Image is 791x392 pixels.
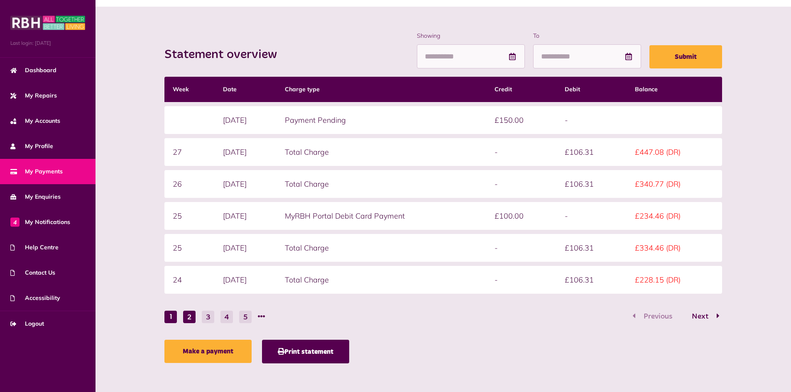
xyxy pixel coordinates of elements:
[486,106,556,134] td: £150.00
[164,170,215,198] td: 26
[277,202,486,230] td: MyRBH Portal Debit Card Payment
[486,138,556,166] td: -
[164,340,252,363] a: Make a payment
[417,32,525,40] label: Showing
[215,170,277,198] td: [DATE]
[277,266,486,294] td: Total Charge
[686,313,715,320] span: Next
[10,167,63,176] span: My Payments
[649,45,722,68] button: Submit
[164,47,285,62] h2: Statement overview
[262,340,349,363] button: Print statement
[183,311,196,323] button: Go to page 2
[220,311,233,323] button: Go to page 4
[10,39,85,47] span: Last login: [DATE]
[164,138,215,166] td: 27
[277,138,486,166] td: Total Charge
[556,234,627,262] td: £106.31
[627,266,722,294] td: £228.15 (DR)
[10,192,61,201] span: My Enquiries
[486,266,556,294] td: -
[627,202,722,230] td: £234.46 (DR)
[10,66,56,75] span: Dashboard
[215,234,277,262] td: [DATE]
[627,170,722,198] td: £340.77 (DR)
[683,311,722,323] button: Go to page 2
[10,268,55,277] span: Contact Us
[627,138,722,166] td: £447.08 (DR)
[10,15,85,31] img: MyRBH
[556,202,627,230] td: -
[164,202,215,230] td: 25
[10,91,57,100] span: My Repairs
[556,77,627,102] th: Debit
[486,170,556,198] td: -
[486,202,556,230] td: £100.00
[164,234,215,262] td: 25
[556,170,627,198] td: £106.31
[215,138,277,166] td: [DATE]
[10,294,60,302] span: Accessibility
[277,234,486,262] td: Total Charge
[10,319,44,328] span: Logout
[277,77,486,102] th: Charge type
[10,243,59,252] span: Help Centre
[556,266,627,294] td: £106.31
[627,234,722,262] td: £334.46 (DR)
[277,170,486,198] td: Total Charge
[556,138,627,166] td: £106.31
[10,117,60,125] span: My Accounts
[533,32,641,40] label: To
[486,234,556,262] td: -
[164,77,215,102] th: Week
[164,266,215,294] td: 24
[215,202,277,230] td: [DATE]
[215,77,277,102] th: Date
[627,77,722,102] th: Balance
[10,218,70,226] span: My Notifications
[486,77,556,102] th: Credit
[202,311,214,323] button: Go to page 3
[215,106,277,134] td: [DATE]
[10,142,53,151] span: My Profile
[277,106,486,134] td: Payment Pending
[239,311,252,323] button: Go to page 5
[556,106,627,134] td: -
[10,217,20,226] span: 4
[215,266,277,294] td: [DATE]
